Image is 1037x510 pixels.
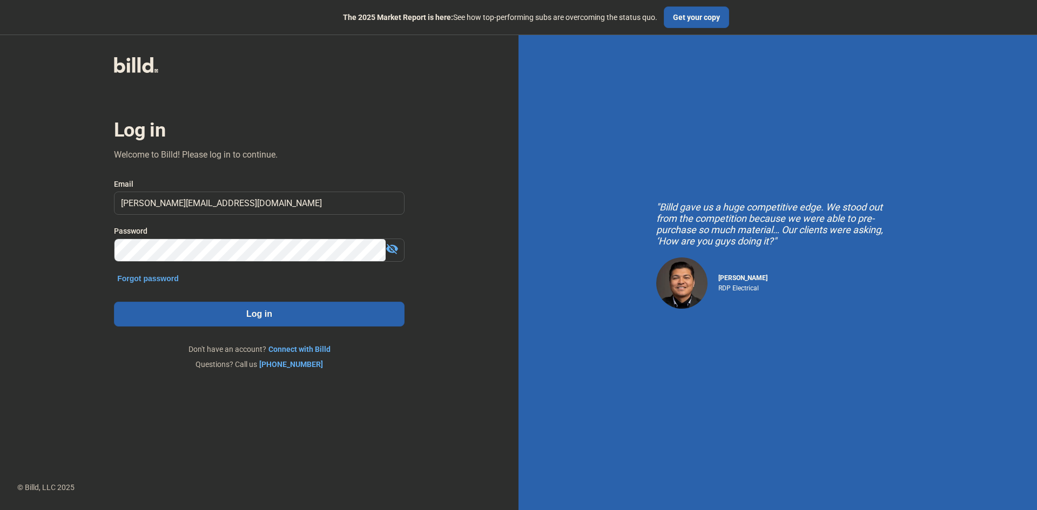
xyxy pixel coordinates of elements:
div: "Billd gave us a huge competitive edge. We stood out from the competition because we were able to... [656,201,899,247]
div: Questions? Call us [114,359,405,370]
button: Forgot password [114,273,182,284]
button: Log in [114,302,405,327]
div: Welcome to Billd! Please log in to continue. [114,148,278,161]
div: RDP Electrical [718,282,767,292]
a: [PHONE_NUMBER] [259,359,323,370]
span: The 2025 Market Report is here: [343,13,453,22]
img: Raul Pacheco [656,257,708,309]
button: Get your copy [664,6,729,28]
div: Don't have an account? [114,344,405,355]
a: Connect with Billd [268,344,331,355]
div: Password [114,226,405,236]
mat-icon: visibility_off [386,242,399,255]
div: Log in [114,118,165,142]
div: See how top-performing subs are overcoming the status quo. [343,12,657,23]
span: [PERSON_NAME] [718,274,767,282]
div: Email [114,179,405,189]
